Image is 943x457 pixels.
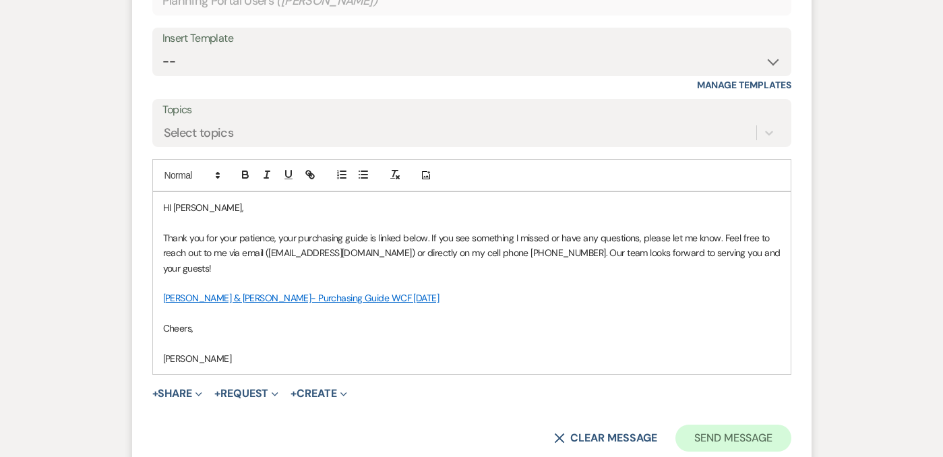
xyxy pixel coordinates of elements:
p: [PERSON_NAME] [163,351,781,366]
span: + [214,388,220,399]
button: Request [214,388,278,399]
button: Create [291,388,346,399]
a: [PERSON_NAME] & [PERSON_NAME]- Purchasing Guide WCF [DATE] [163,292,439,304]
div: Select topics [164,123,234,142]
label: Topics [162,100,781,120]
span: + [291,388,297,399]
a: Manage Templates [697,79,791,91]
p: Cheers, [163,321,781,336]
span: + [152,388,158,399]
p: Thank you for your patience, your purchasing guide is linked below. If you see something I missed... [163,231,781,276]
p: HI [PERSON_NAME], [163,200,781,215]
button: Share [152,388,203,399]
div: Insert Template [162,29,781,49]
button: Clear message [554,433,657,444]
button: Send Message [675,425,791,452]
